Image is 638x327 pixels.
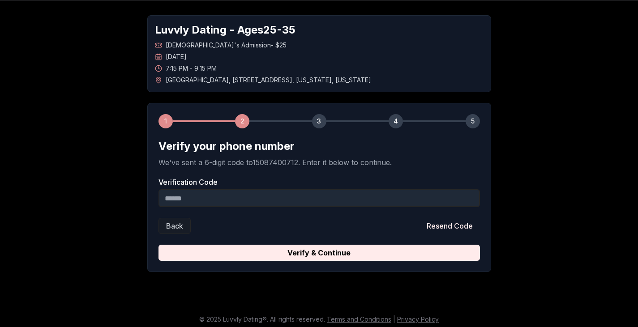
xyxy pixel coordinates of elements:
[389,114,403,128] div: 4
[166,76,371,85] span: [GEOGRAPHIC_DATA] , [STREET_ADDRESS] , [US_STATE] , [US_STATE]
[235,114,249,128] div: 2
[158,139,480,153] h2: Verify your phone number
[158,218,191,234] button: Back
[466,114,480,128] div: 5
[312,114,326,128] div: 3
[155,23,484,37] h1: Luvvly Dating - Ages 25 - 35
[397,315,439,323] a: Privacy Policy
[158,114,173,128] div: 1
[158,157,480,168] p: We've sent a 6-digit code to 15087400712 . Enter it below to continue.
[158,245,480,261] button: Verify & Continue
[327,315,391,323] a: Terms and Conditions
[166,64,217,73] span: 7:15 PM - 9:15 PM
[166,52,187,61] span: [DATE]
[420,218,480,234] button: Resend Code
[158,178,480,186] label: Verification Code
[393,315,395,323] span: |
[166,41,287,50] span: [DEMOGRAPHIC_DATA]'s Admission - $25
